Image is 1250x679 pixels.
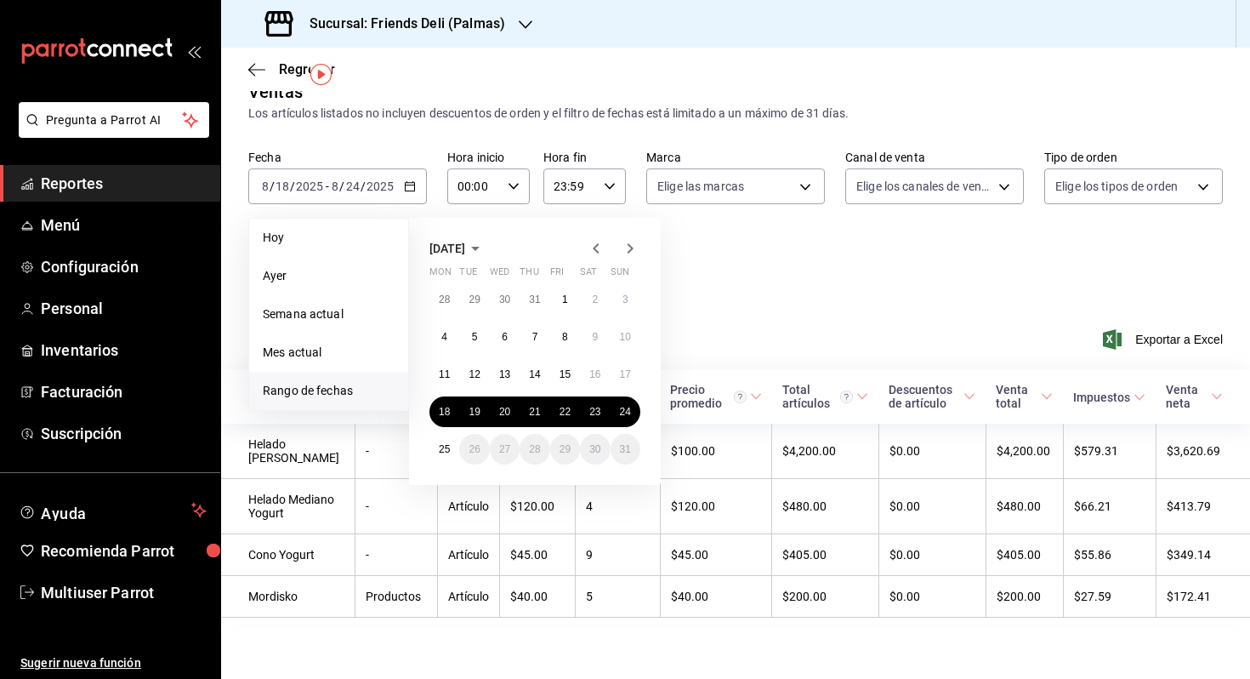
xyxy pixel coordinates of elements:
td: $27.59 [1063,576,1156,618]
td: $45.00 [500,534,575,576]
abbr: August 11, 2025 [439,368,450,380]
abbr: August 22, 2025 [560,406,571,418]
div: Precio promedio [670,383,747,410]
button: Regresar [248,61,335,77]
td: $0.00 [878,479,986,534]
td: 5 [575,576,660,618]
td: $349.14 [1156,534,1250,576]
abbr: August 17, 2025 [620,368,631,380]
span: Venta total [996,383,1053,410]
abbr: August 26, 2025 [469,443,480,455]
div: Venta total [996,383,1037,410]
button: August 2, 2025 [580,284,610,315]
abbr: August 3, 2025 [622,294,628,305]
abbr: August 9, 2025 [592,331,598,343]
td: $40.00 [500,576,575,618]
abbr: August 15, 2025 [560,368,571,380]
span: Facturación [41,380,207,403]
span: Descuentos de artículo [889,383,975,410]
h3: Sucursal: Friends Deli (Palmas) [296,14,505,34]
td: 9 [575,534,660,576]
span: Semana actual [263,305,395,323]
button: July 28, 2025 [429,284,459,315]
abbr: July 30, 2025 [499,294,510,305]
button: August 31, 2025 [611,434,640,465]
span: Precio promedio [670,383,762,410]
td: Artículo [438,534,500,576]
td: $4,200.00 [986,424,1063,479]
button: July 31, 2025 [520,284,549,315]
button: August 12, 2025 [459,359,489,390]
button: August 26, 2025 [459,434,489,465]
td: $0.00 [878,534,986,576]
button: July 30, 2025 [490,284,520,315]
span: Elige las marcas [657,178,744,195]
span: Impuestos [1073,391,1145,404]
button: August 3, 2025 [611,284,640,315]
button: August 13, 2025 [490,359,520,390]
button: August 28, 2025 [520,434,549,465]
td: $172.41 [1156,576,1250,618]
abbr: August 18, 2025 [439,406,450,418]
abbr: July 31, 2025 [529,294,540,305]
input: ---- [366,180,395,193]
abbr: August 12, 2025 [469,368,480,380]
td: $40.00 [660,576,772,618]
label: Hora inicio [447,151,530,163]
button: August 7, 2025 [520,322,549,352]
button: August 4, 2025 [429,322,459,352]
td: - [355,534,437,576]
abbr: August 13, 2025 [499,368,510,380]
td: $405.00 [986,534,1063,576]
button: August 17, 2025 [611,359,640,390]
input: -- [345,180,361,193]
button: August 18, 2025 [429,397,459,427]
div: Descuentos de artículo [889,383,960,410]
span: - [326,180,329,193]
abbr: August 8, 2025 [562,331,568,343]
abbr: Thursday [520,266,538,284]
span: Personal [41,297,207,320]
td: 4 [575,479,660,534]
abbr: August 25, 2025 [439,443,450,455]
button: [DATE] [429,238,486,259]
td: $66.21 [1063,479,1156,534]
span: Ayuda [41,500,185,521]
button: August 27, 2025 [490,434,520,465]
button: August 16, 2025 [580,359,610,390]
td: $100.00 [660,424,772,479]
a: Pregunta a Parrot AI [12,123,209,141]
button: August 21, 2025 [520,397,549,427]
abbr: Wednesday [490,266,509,284]
td: $200.00 [986,576,1063,618]
abbr: August 21, 2025 [529,406,540,418]
span: Rango de fechas [263,382,395,400]
span: / [270,180,275,193]
span: Mes actual [263,344,395,362]
td: $0.00 [878,424,986,479]
button: Pregunta a Parrot AI [19,102,209,138]
abbr: Saturday [580,266,597,284]
label: Canal de venta [845,151,1024,163]
span: Sugerir nueva función [20,654,207,672]
button: August 5, 2025 [459,322,489,352]
abbr: August 31, 2025 [620,443,631,455]
abbr: August 6, 2025 [502,331,508,343]
label: Marca [646,151,825,163]
abbr: August 1, 2025 [562,294,568,305]
input: ---- [295,180,324,193]
abbr: August 14, 2025 [529,368,540,380]
button: August 8, 2025 [550,322,580,352]
abbr: August 20, 2025 [499,406,510,418]
div: Total artículos [782,383,854,410]
span: Menú [41,214,207,237]
button: August 22, 2025 [550,397,580,427]
svg: El total artículos considera cambios de precios en los artículos así como costos adicionales por ... [840,391,853,403]
td: Artículo [438,479,500,534]
button: August 30, 2025 [580,434,610,465]
abbr: August 7, 2025 [532,331,538,343]
abbr: August 24, 2025 [620,406,631,418]
button: August 29, 2025 [550,434,580,465]
td: $200.00 [772,576,879,618]
div: Ventas [248,79,303,105]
